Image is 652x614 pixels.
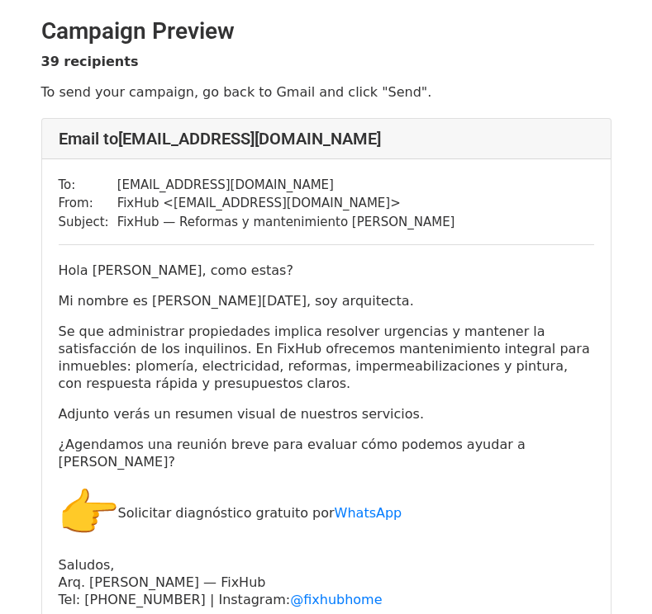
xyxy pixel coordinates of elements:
a: WhatsApp [335,505,402,521]
td: FixHub — Reformas y mantenimiento [PERSON_NAME] [117,213,455,232]
td: To: [59,176,117,195]
p: Adjunto verás un resumen visual de nuestros servicios. [59,405,594,423]
strong: 39 recipients [41,54,139,69]
div: Widget de chat [569,535,652,614]
td: FixHub < [EMAIL_ADDRESS][DOMAIN_NAME] > [117,194,455,213]
p: Hola [PERSON_NAME], como estas? [59,262,594,279]
p: ¿Agendamos una reunión breve para evaluar cómo podemos ayudar a [PERSON_NAME]? [59,436,594,470]
p: To send your campaign, go back to Gmail and click "Send". [41,83,612,101]
p: Mi nombre es [PERSON_NAME][DATE], soy arquitecta. [59,292,594,309]
p: Solicitar diagnóstico gratuito por [59,484,594,543]
h2: Campaign Preview [41,17,612,45]
iframe: Chat Widget [569,535,652,614]
a: @fixhubhome [290,592,382,607]
p: Se que administrar propiedades implica resolver urgencias y mantener la satisfacción de los inqui... [59,323,594,392]
td: Subject: [59,213,117,232]
td: [EMAIL_ADDRESS][DOMAIN_NAME] [117,176,455,195]
h4: Email to [EMAIL_ADDRESS][DOMAIN_NAME] [59,129,594,149]
img: 👉 [59,484,118,543]
td: From: [59,194,117,213]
